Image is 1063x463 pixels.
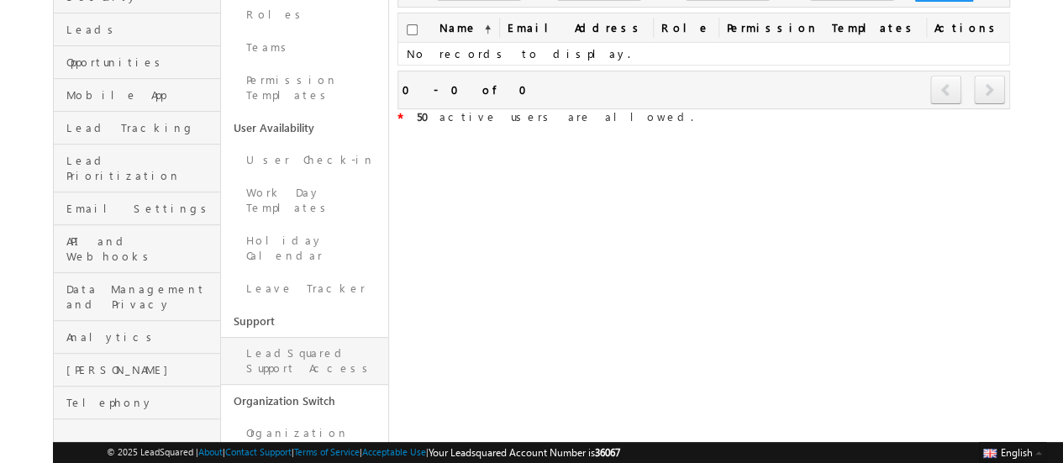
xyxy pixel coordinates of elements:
[403,80,537,99] div: 0 - 0 of 0
[221,144,388,176] a: User Check-in
[221,224,388,272] a: Holiday Calendar
[431,13,499,42] a: Name
[54,387,220,419] a: Telephony
[362,446,426,457] a: Acceptable Use
[477,23,491,36] span: (sorted ascending)
[221,112,388,144] a: User Availability
[974,76,1005,104] span: next
[499,13,653,42] a: Email Address
[66,87,216,103] span: Mobile App
[66,395,216,410] span: Telephony
[979,442,1046,462] button: English
[54,192,220,225] a: Email Settings
[66,153,216,183] span: Lead Prioritization
[54,79,220,112] a: Mobile App
[54,145,220,192] a: Lead Prioritization
[221,385,388,417] a: Organization Switch
[974,77,1005,104] a: next
[54,46,220,79] a: Opportunities
[66,281,216,312] span: Data Management and Privacy
[417,109,439,124] strong: 50
[225,446,292,457] a: Contact Support
[66,329,216,345] span: Analytics
[403,109,693,124] span: active users are allowed.
[221,305,388,337] a: Support
[930,77,962,104] a: prev
[54,225,220,273] a: API and Webhooks
[221,337,388,385] a: LeadSquared Support Access
[930,76,961,104] span: prev
[653,13,718,42] a: Role
[66,362,216,377] span: [PERSON_NAME]
[66,201,216,216] span: Email Settings
[66,22,216,37] span: Leads
[429,446,620,459] span: Your Leadsquared Account Number is
[54,112,220,145] a: Lead Tracking
[221,272,388,305] a: Leave Tracker
[66,234,216,264] span: API and Webhooks
[718,13,926,42] span: Permission Templates
[54,354,220,387] a: [PERSON_NAME]
[198,446,223,457] a: About
[221,64,388,112] a: Permission Templates
[66,55,216,70] span: Opportunities
[926,13,1009,42] span: Actions
[54,273,220,321] a: Data Management and Privacy
[294,446,360,457] a: Terms of Service
[595,446,620,459] span: 36067
[66,120,216,135] span: Lead Tracking
[54,321,220,354] a: Analytics
[1001,446,1033,459] span: English
[54,13,220,46] a: Leads
[107,445,620,460] span: © 2025 LeadSquared | | | | |
[221,31,388,64] a: Teams
[221,176,388,224] a: Work Day Templates
[398,43,1009,66] td: No records to display.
